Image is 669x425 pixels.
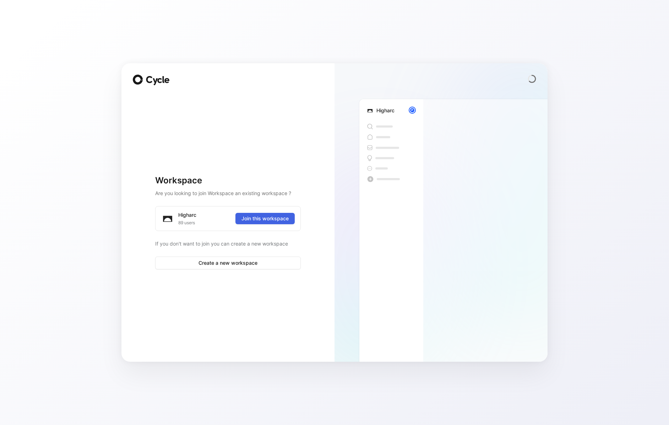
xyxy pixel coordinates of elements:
[366,107,374,114] img: b940a1d2-4804-47b2-868e-906a14883392.png
[178,211,196,219] div: Higharc
[178,219,195,226] span: 89 users
[155,240,301,248] p: If you don't want to join you can create a new workspace
[155,189,301,198] h2: Are you looking to join Workspace an existing workspace ?
[155,257,301,269] button: Create a new workspace
[155,175,301,186] h1: Workspace
[376,106,395,115] div: Higharc
[235,213,295,224] button: Join this workspace
[409,107,415,113] div: P
[241,214,289,223] span: Join this workspace
[161,212,174,225] img: logo
[161,259,295,267] span: Create a new workspace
